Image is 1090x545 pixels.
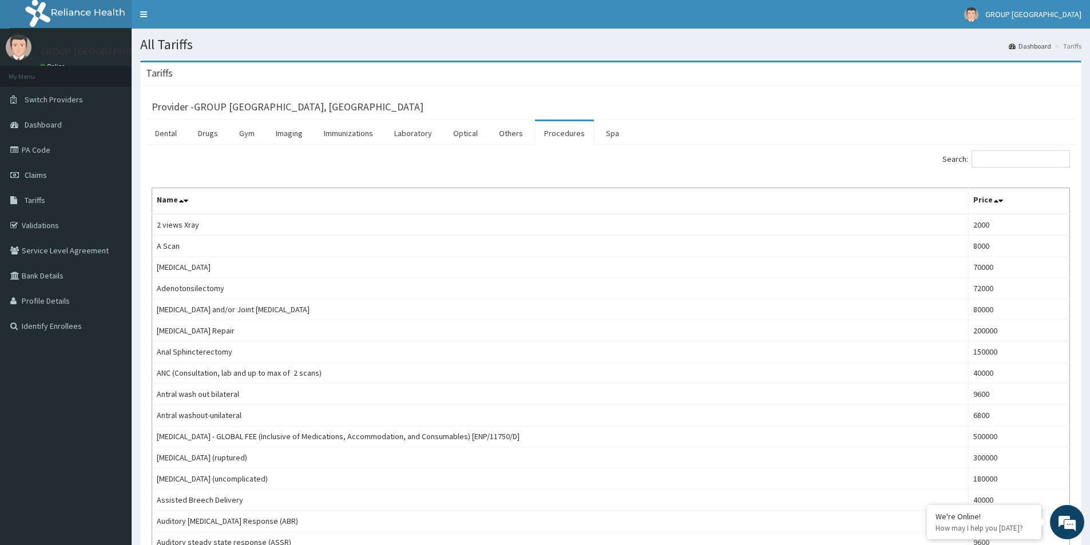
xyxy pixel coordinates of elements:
th: Price [968,188,1070,214]
a: Dashboard [1009,41,1051,51]
td: Adenotonsilectomy [152,278,969,299]
span: Claims [25,170,47,180]
a: Procedures [535,121,594,145]
td: Assisted Breech Delivery [152,490,969,511]
h1: All Tariffs [140,37,1081,52]
span: GROUP [GEOGRAPHIC_DATA] [985,9,1081,19]
a: Drugs [189,121,227,145]
a: Gym [230,121,264,145]
td: 300000 [968,447,1070,468]
span: Tariffs [25,195,45,205]
span: Dashboard [25,120,62,130]
td: 8000 [968,236,1070,257]
td: A Scan [152,236,969,257]
th: Name [152,188,969,214]
img: User Image [964,7,978,22]
li: Tariffs [1052,41,1081,51]
td: Anal Sphincterectomy [152,341,969,363]
td: 150000 [968,341,1070,363]
td: [MEDICAL_DATA] Repair [152,320,969,341]
td: [MEDICAL_DATA] [152,257,969,278]
td: Antral wash out bilateral [152,384,969,405]
td: 80000 [968,299,1070,320]
td: [MEDICAL_DATA] and/or Joint [MEDICAL_DATA] [152,299,969,320]
td: [MEDICAL_DATA] (uncomplicated) [152,468,969,490]
td: Auditory [MEDICAL_DATA] Response (ABR) [152,511,969,532]
label: Search: [942,150,1070,168]
td: 2 views Xray [152,214,969,236]
td: 72000 [968,278,1070,299]
td: 40000 [968,363,1070,384]
td: 70000 [968,257,1070,278]
p: How may I help you today? [936,523,1033,533]
h3: Tariffs [146,68,173,78]
a: Online [40,62,68,70]
a: Dental [146,121,186,145]
h3: Provider - GROUP [GEOGRAPHIC_DATA], [GEOGRAPHIC_DATA] [152,102,423,112]
td: 6800 [968,405,1070,426]
a: Others [490,121,532,145]
a: Optical [444,121,487,145]
img: User Image [6,34,31,60]
div: We're Online! [936,511,1033,522]
td: [MEDICAL_DATA] - GLOBAL FEE (Inclusive of Medications, Accommodation, and Consumables) [ENP/11750/D] [152,426,969,447]
td: ANC (Consultation, lab and up to max of 2 scans) [152,363,969,384]
a: Imaging [267,121,312,145]
span: Switch Providers [25,94,83,105]
p: GROUP [GEOGRAPHIC_DATA] [40,46,168,57]
a: Laboratory [385,121,441,145]
td: 40000 [968,490,1070,511]
td: 200000 [968,320,1070,341]
td: 500000 [968,426,1070,447]
input: Search: [972,150,1070,168]
td: 180000 [968,468,1070,490]
td: [MEDICAL_DATA] (ruptured) [152,447,969,468]
td: 9600 [968,384,1070,405]
td: Antral washout-unilateral [152,405,969,426]
td: 2000 [968,214,1070,236]
a: Immunizations [315,121,382,145]
a: Spa [597,121,628,145]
